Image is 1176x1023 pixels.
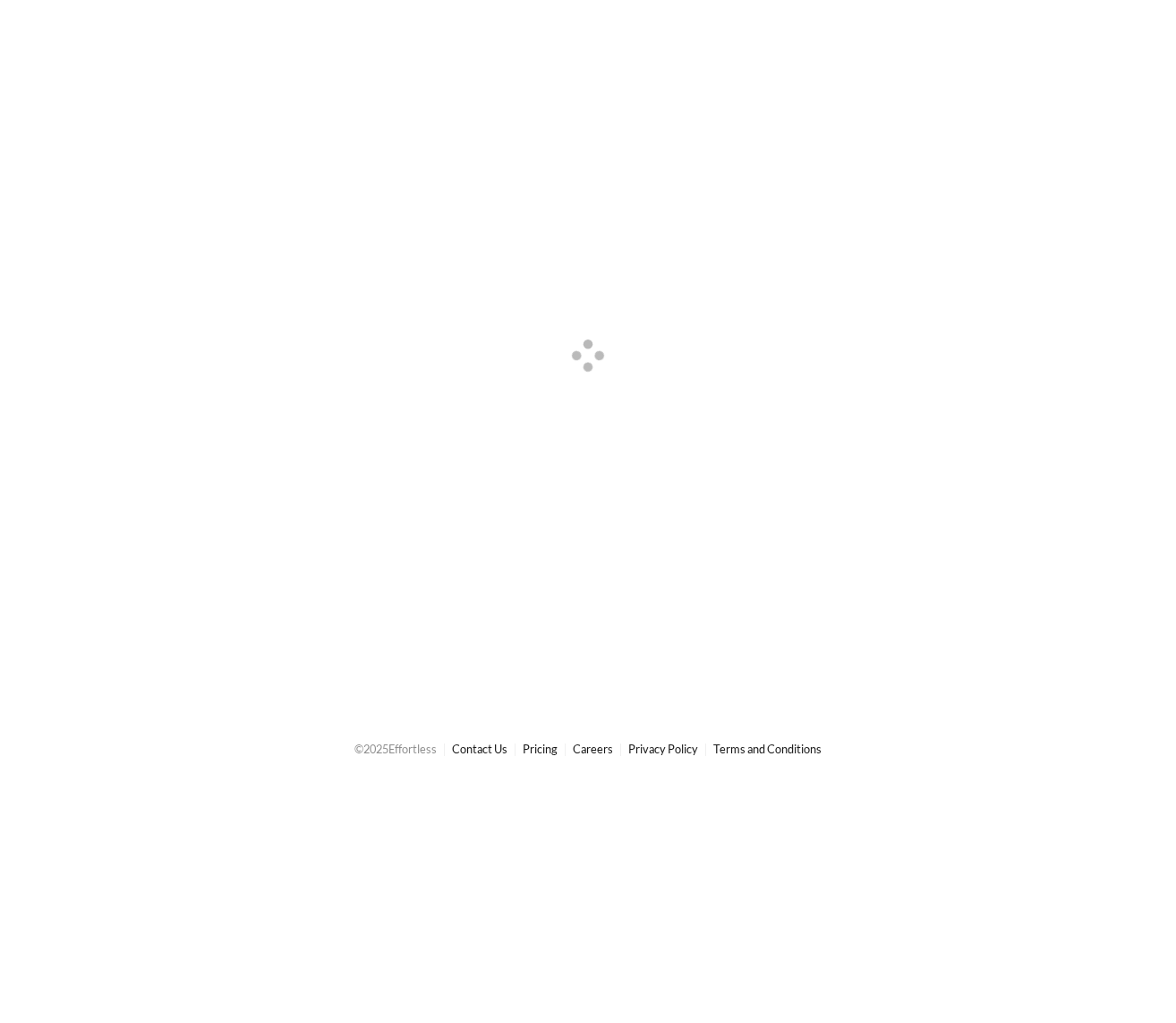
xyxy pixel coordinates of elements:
[628,742,698,756] a: Privacy Policy
[713,742,822,756] a: Terms and Conditions
[573,742,613,756] a: Careers
[452,742,507,756] a: Contact Us
[523,742,558,756] a: Pricing
[354,742,437,756] span: © 2025 Effortless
